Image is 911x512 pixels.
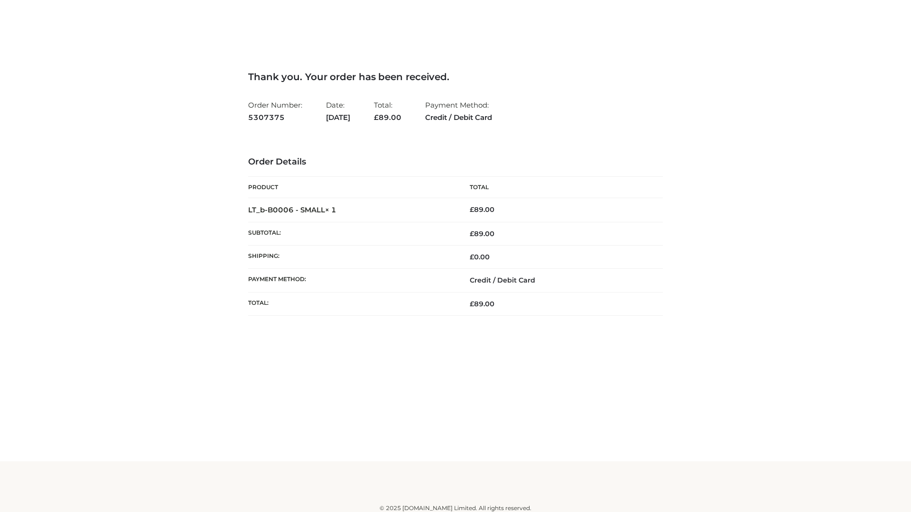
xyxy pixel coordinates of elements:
li: Date: [326,97,350,126]
bdi: 89.00 [470,205,494,214]
th: Total [455,177,663,198]
th: Product [248,177,455,198]
span: 89.00 [374,113,401,122]
strong: × 1 [325,205,336,214]
span: 89.00 [470,229,494,238]
strong: LT_b-B0006 - SMALL [248,205,336,214]
li: Total: [374,97,401,126]
td: Credit / Debit Card [455,269,663,292]
strong: 5307375 [248,111,302,124]
span: £ [470,229,474,238]
strong: Credit / Debit Card [425,111,492,124]
th: Shipping: [248,246,455,269]
span: £ [374,113,379,122]
strong: [DATE] [326,111,350,124]
span: £ [470,205,474,214]
li: Payment Method: [425,97,492,126]
h3: Order Details [248,157,663,167]
th: Subtotal: [248,222,455,245]
span: 89.00 [470,300,494,308]
th: Payment method: [248,269,455,292]
bdi: 0.00 [470,253,490,261]
span: £ [470,253,474,261]
span: £ [470,300,474,308]
th: Total: [248,292,455,315]
li: Order Number: [248,97,302,126]
h3: Thank you. Your order has been received. [248,71,663,82]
